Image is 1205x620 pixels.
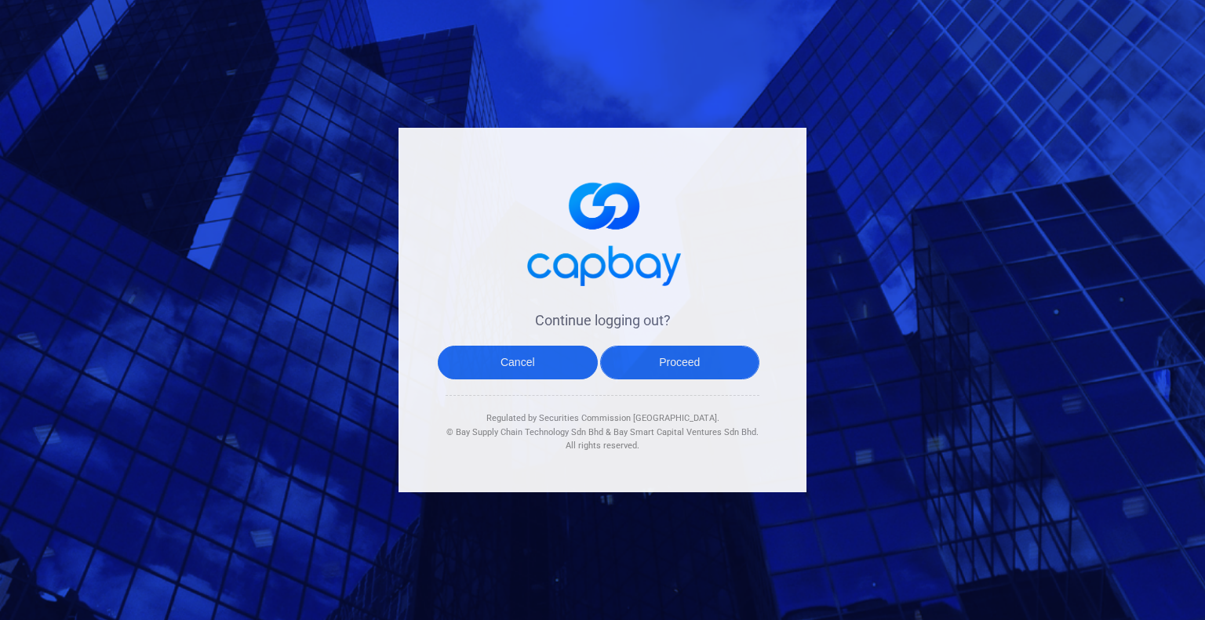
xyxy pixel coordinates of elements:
[600,346,760,379] button: Proceed
[446,396,759,453] div: Regulated by Securities Commission [GEOGRAPHIC_DATA]. & All rights reserved.
[446,427,603,437] span: © Bay Supply Chain Technology Sdn Bhd
[516,167,689,295] img: logo
[613,427,759,437] span: Bay Smart Capital Ventures Sdn Bhd.
[438,346,598,379] button: Cancel
[446,311,759,330] h4: Continue logging out?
